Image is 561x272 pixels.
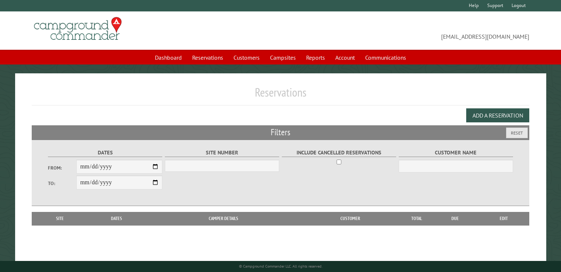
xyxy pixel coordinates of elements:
h1: Reservations [32,85,529,105]
a: Reservations [188,50,228,64]
label: Include Cancelled Reservations [282,149,396,157]
label: To: [48,180,77,187]
a: Dashboard [150,50,186,64]
a: Customers [229,50,264,64]
th: Due [432,212,479,225]
th: Site [35,212,84,225]
button: Add a Reservation [466,108,529,122]
label: Customer Name [399,149,513,157]
span: [EMAIL_ADDRESS][DOMAIN_NAME] [281,20,529,41]
label: Dates [48,149,163,157]
label: Site Number [165,149,280,157]
th: Total [402,212,432,225]
h2: Filters [32,125,529,139]
a: Reports [302,50,329,64]
th: Customer [298,212,402,225]
th: Edit [479,212,529,225]
label: From: [48,164,77,171]
img: Campground Commander [32,14,124,43]
a: Campsites [266,50,300,64]
a: Account [331,50,359,64]
th: Camper Details [149,212,298,225]
a: Communications [361,50,411,64]
th: Dates [84,212,149,225]
button: Reset [506,128,528,138]
small: © Campground Commander LLC. All rights reserved. [239,264,322,269]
